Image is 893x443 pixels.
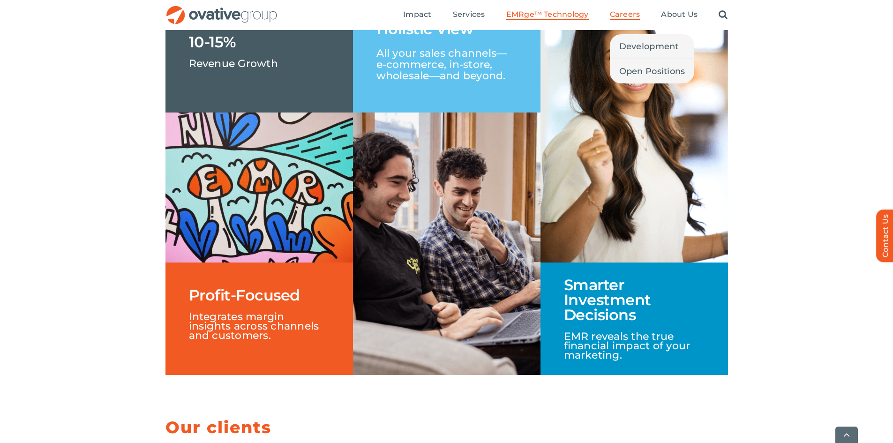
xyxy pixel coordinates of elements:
span: Careers [610,10,640,19]
a: EMRge™ Technology [506,10,589,20]
a: About Us [661,10,698,20]
span: Development [619,40,679,53]
h1: Smarter Investment Decisions [564,278,705,323]
a: Search [719,10,728,20]
span: Open Positions [619,65,685,78]
img: EMR – Grid 1 [165,113,353,263]
a: Impact [403,10,431,20]
a: OG_Full_horizontal_RGB [165,5,278,14]
a: Development [610,34,695,59]
span: EMRge™ Technology [506,10,589,19]
img: Revenue Collage – Middle [353,113,540,375]
p: Revenue Growth [189,50,278,68]
a: Open Positions [610,59,695,83]
p: EMR reveals the true financial impact of your marketing. [564,323,705,360]
span: Services [453,10,485,19]
h1: Profit-Focused [189,288,300,303]
a: Careers [610,10,640,20]
h1: 10-15% [189,35,236,50]
span: About Us [661,10,698,19]
p: All your sales channels—e-commerce, in-store, wholesale—and beyond. [376,37,517,82]
p: Integrates margin insights across channels and customers. [189,303,330,340]
h5: Our clients [165,422,728,433]
a: Services [453,10,485,20]
span: Impact [403,10,431,19]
